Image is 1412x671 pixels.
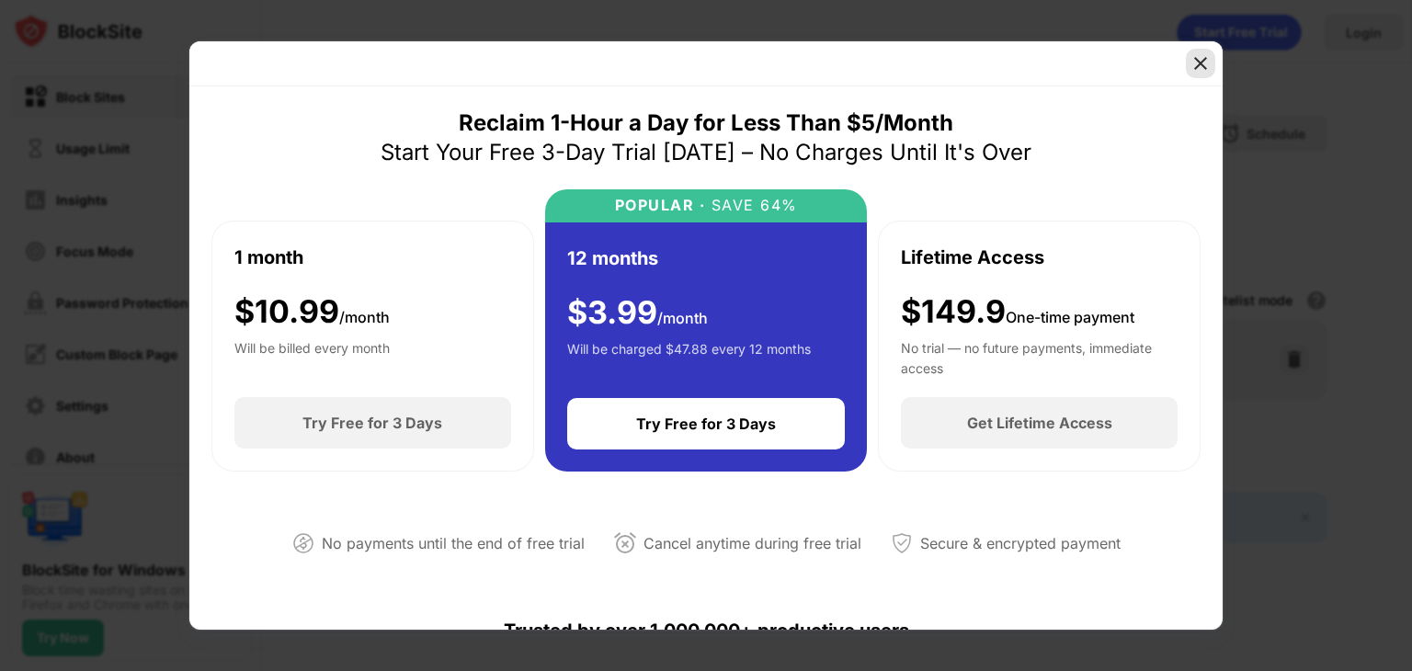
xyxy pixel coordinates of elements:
[891,532,913,554] img: secured-payment
[234,338,390,375] div: Will be billed every month
[322,530,585,557] div: No payments until the end of free trial
[381,138,1031,167] div: Start Your Free 3-Day Trial [DATE] – No Charges Until It's Over
[1006,308,1134,326] span: One-time payment
[234,293,390,331] div: $ 10.99
[339,308,390,326] span: /month
[615,197,706,214] div: POPULAR ·
[636,415,776,433] div: Try Free for 3 Days
[705,197,798,214] div: SAVE 64%
[292,532,314,554] img: not-paying
[614,532,636,554] img: cancel-anytime
[234,244,303,271] div: 1 month
[901,293,1134,331] div: $149.9
[567,294,708,332] div: $ 3.99
[567,339,811,376] div: Will be charged $47.88 every 12 months
[643,530,861,557] div: Cancel anytime during free trial
[459,108,953,138] div: Reclaim 1-Hour a Day for Less Than $5/Month
[920,530,1121,557] div: Secure & encrypted payment
[657,309,708,327] span: /month
[567,245,658,272] div: 12 months
[967,414,1112,432] div: Get Lifetime Access
[302,414,442,432] div: Try Free for 3 Days
[901,338,1178,375] div: No trial — no future payments, immediate access
[901,244,1044,271] div: Lifetime Access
